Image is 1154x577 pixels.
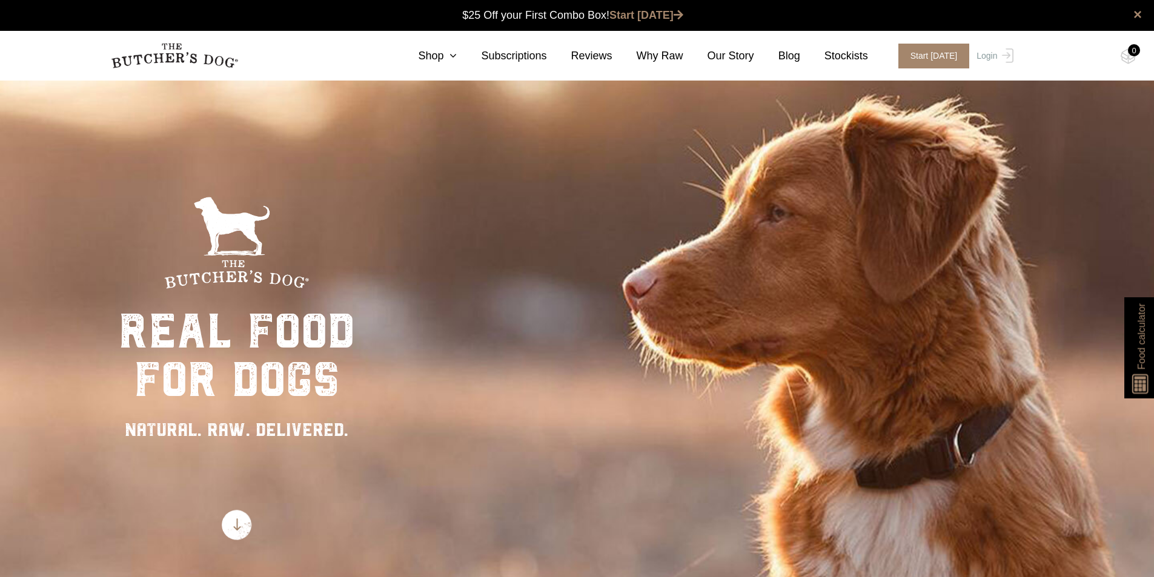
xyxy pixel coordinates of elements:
a: Shop [394,48,457,64]
a: close [1133,7,1142,22]
a: Start [DATE] [609,9,683,21]
img: TBD_Cart-Empty.png [1121,48,1136,64]
a: Reviews [547,48,612,64]
div: 0 [1128,44,1140,56]
a: Why Raw [612,48,683,64]
div: real food for dogs [119,307,355,404]
a: Blog [754,48,800,64]
span: Food calculator [1134,303,1149,369]
span: Start [DATE] [898,44,970,68]
a: Our Story [683,48,754,64]
div: NATURAL. RAW. DELIVERED. [119,416,355,443]
a: Login [973,44,1013,68]
a: Stockists [800,48,868,64]
a: Start [DATE] [886,44,974,68]
a: Subscriptions [457,48,546,64]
